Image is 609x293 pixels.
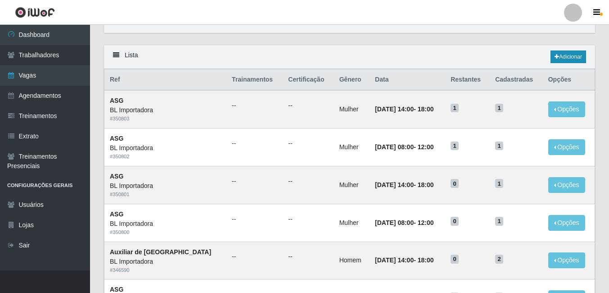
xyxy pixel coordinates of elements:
[548,101,585,117] button: Opções
[548,177,585,193] button: Opções
[232,101,277,110] ul: --
[334,242,370,279] td: Homem
[104,45,595,69] div: Lista
[451,217,459,226] span: 0
[548,215,585,231] button: Opções
[288,177,328,186] ul: --
[375,143,433,151] strong: -
[232,139,277,148] ul: --
[110,211,123,218] strong: ASG
[110,181,221,191] div: BL Importadora
[495,255,503,264] span: 2
[375,256,414,264] time: [DATE] 14:00
[110,191,221,198] div: # 350801
[283,69,334,91] th: Certificação
[375,105,433,113] strong: -
[418,256,434,264] time: 18:00
[495,179,503,188] span: 1
[375,181,414,188] time: [DATE] 14:00
[495,142,503,151] span: 1
[232,252,277,261] ul: --
[548,252,585,268] button: Opções
[110,97,123,104] strong: ASG
[334,204,370,242] td: Mulher
[451,104,459,113] span: 1
[288,139,328,148] ul: --
[375,219,433,226] strong: -
[550,50,586,63] a: Adicionar
[375,219,414,226] time: [DATE] 08:00
[110,173,123,180] strong: ASG
[543,69,595,91] th: Opções
[418,105,434,113] time: 18:00
[334,128,370,166] td: Mulher
[232,215,277,224] ul: --
[110,153,221,160] div: # 350802
[110,257,221,266] div: BL Importadora
[370,69,445,91] th: Data
[110,219,221,229] div: BL Importadora
[495,217,503,226] span: 1
[375,256,433,264] strong: -
[375,181,433,188] strong: -
[104,69,227,91] th: Ref
[418,219,434,226] time: 12:00
[288,101,328,110] ul: --
[495,104,503,113] span: 1
[451,179,459,188] span: 0
[490,69,543,91] th: Cadastradas
[375,105,414,113] time: [DATE] 14:00
[110,105,221,115] div: BL Importadora
[418,143,434,151] time: 12:00
[288,252,328,261] ul: --
[110,266,221,274] div: # 346590
[451,255,459,264] span: 0
[226,69,283,91] th: Trainamentos
[288,215,328,224] ul: --
[334,90,370,128] td: Mulher
[15,7,55,18] img: CoreUI Logo
[548,139,585,155] button: Opções
[334,166,370,204] td: Mulher
[232,177,277,186] ul: --
[451,142,459,151] span: 1
[445,69,490,91] th: Restantes
[110,135,123,142] strong: ASG
[110,248,211,256] strong: Auxiliar de [GEOGRAPHIC_DATA]
[110,143,221,153] div: BL Importadora
[418,181,434,188] time: 18:00
[110,229,221,236] div: # 350800
[110,286,123,293] strong: ASG
[110,115,221,123] div: # 350803
[375,143,414,151] time: [DATE] 08:00
[334,69,370,91] th: Gênero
